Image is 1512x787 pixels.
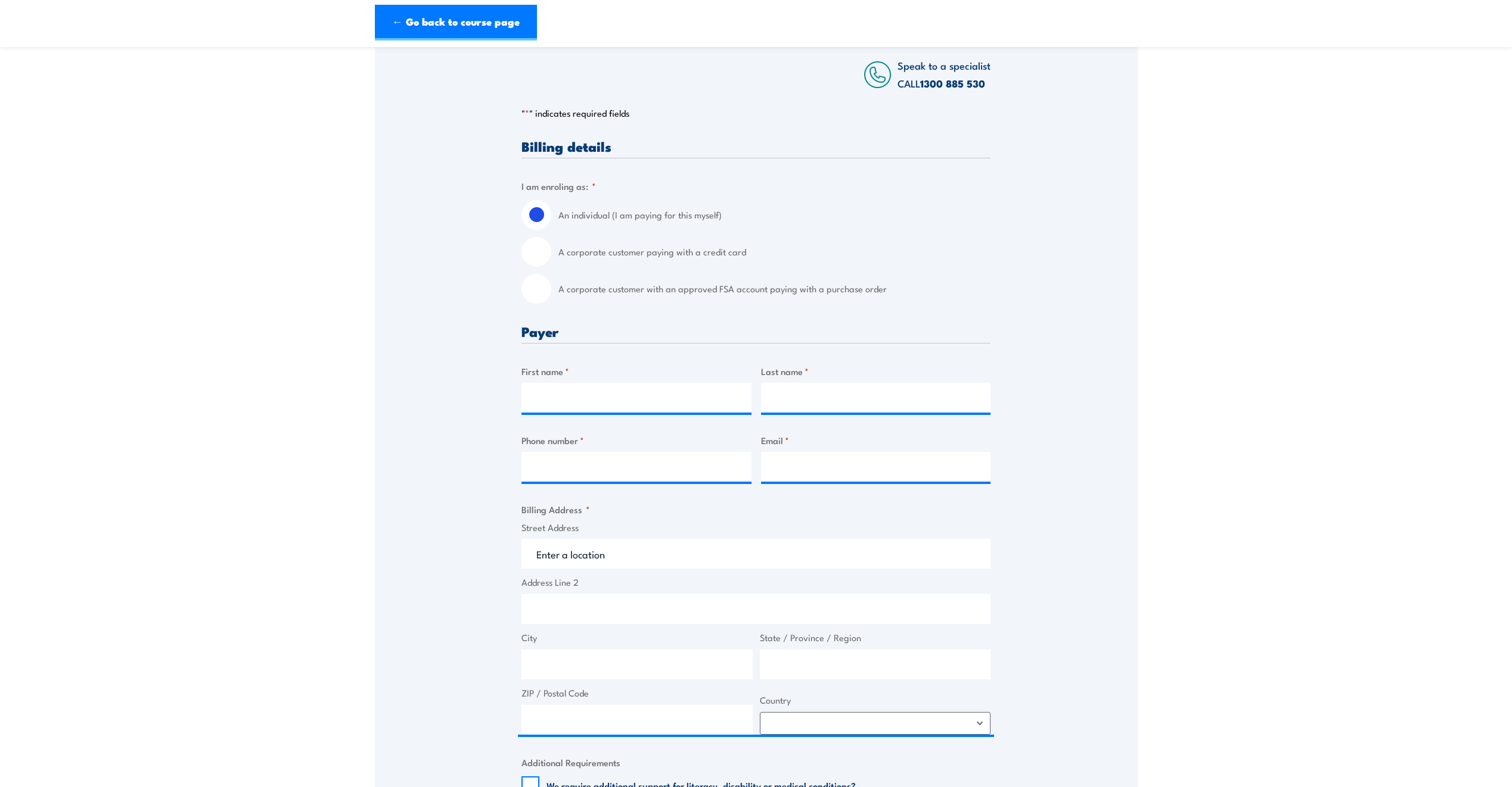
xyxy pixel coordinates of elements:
label: Last name [761,364,991,378]
label: Email [761,433,991,447]
label: First name [521,364,752,378]
label: State / Province / Region [760,631,991,645]
p: " " indicates required fields [521,107,991,119]
a: 1300 885 530 [920,76,985,91]
label: Country [760,694,991,707]
label: City [521,631,753,645]
legend: Additional Requirements [521,755,620,769]
legend: I am enroling as: [521,179,596,193]
h3: Payer [521,324,991,338]
label: Phone number [521,433,752,447]
label: Address Line 2 [521,576,991,589]
input: Enter a location [521,539,991,569]
span: Speak to a specialist CALL [898,58,991,90]
a: ← Go back to course page [375,5,537,40]
h3: Billing details [521,139,991,153]
label: ZIP / Postal Code [521,686,753,700]
label: A corporate customer paying with a credit card [558,237,991,267]
label: An individual (I am paying for this myself) [558,200,991,230]
legend: Billing Address [521,502,590,516]
label: Street Address [521,521,991,535]
label: A corporate customer with an approved FSA account paying with a purchase order [558,274,991,304]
